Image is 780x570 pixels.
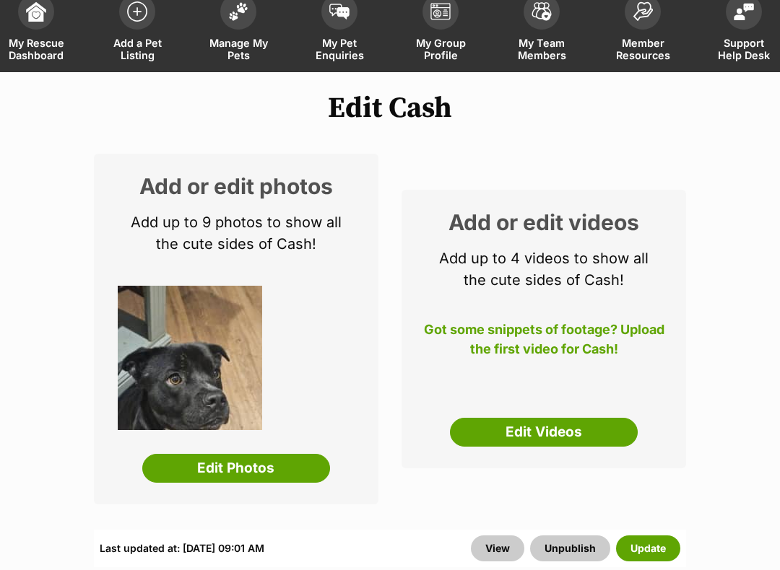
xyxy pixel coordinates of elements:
span: Support Help Desk [711,37,776,61]
span: Manage My Pets [206,37,271,61]
span: My Pet Enquiries [307,37,372,61]
span: Add a Pet Listing [105,37,170,61]
h2: Add or edit photos [116,175,357,197]
span: My Group Profile [408,37,473,61]
span: My Team Members [509,37,574,61]
button: Unpublish [530,535,610,561]
p: Add up to 4 videos to show all the cute sides of Cash! [423,247,664,291]
span: Member Resources [610,37,675,61]
a: Edit Videos [450,418,638,447]
img: help-desk-icon-fdf02630f3aa405de69fd3d07c3f3aa587a6932b1a1747fa1d2bba05be0121f9.svg [734,3,754,20]
img: group-profile-icon-3fa3cf56718a62981997c0bc7e787c4b2cf8bcc04b72c1350f741eb67cf2f40e.svg [430,3,451,20]
img: team-members-icon-5396bd8760b3fe7c0b43da4ab00e1e3bb1a5d9ba89233759b79545d2d3fc5d0d.svg [532,2,552,21]
p: Add up to 9 photos to show all the cute sides of Cash! [116,211,357,255]
img: add-pet-listing-icon-0afa8454b4691262ce3f59096e99ab1cd57d4a30225e0717b998d2c9b9846f56.svg [127,1,147,22]
img: member-resources-icon-8e73f808a243e03378d46382f2149f9095a855e16c252ad45f914b54edf8863c.svg [633,1,653,21]
h2: Add or edit videos [423,211,664,233]
div: Last updated at: [DATE] 09:01 AM [100,535,264,561]
img: pet-enquiries-icon-7e3ad2cf08bfb03b45e93fb7055b45f3efa6380592205ae92323e6603595dc1f.svg [329,4,350,19]
p: Got some snippets of footage? Upload the first video for Cash! [423,320,664,367]
button: Update [616,535,680,561]
span: My Rescue Dashboard [4,37,69,61]
img: dashboard-icon-eb2f2d2d3e046f16d808141f083e7271f6b2e854fb5c12c21221c1fb7104beca.svg [26,1,46,22]
img: manage-my-pets-icon-02211641906a0b7f246fdf0571729dbe1e7629f14944591b6c1af311fb30b64b.svg [228,2,248,21]
a: View [471,535,524,561]
a: Edit Photos [142,454,330,483]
